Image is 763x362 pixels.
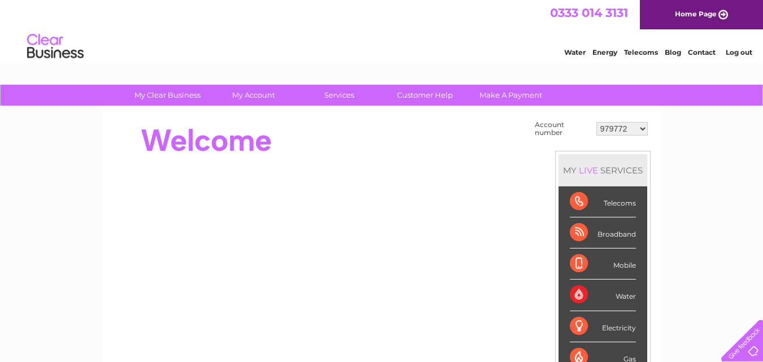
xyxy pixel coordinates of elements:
[570,280,636,311] div: Water
[726,48,752,56] a: Log out
[464,85,557,106] a: Make A Payment
[688,48,716,56] a: Contact
[570,248,636,280] div: Mobile
[293,85,386,106] a: Services
[624,48,658,56] a: Telecoms
[570,217,636,248] div: Broadband
[564,48,586,56] a: Water
[570,186,636,217] div: Telecoms
[550,6,628,20] a: 0333 014 3131
[27,29,84,64] img: logo.png
[665,48,681,56] a: Blog
[115,6,649,55] div: Clear Business is a trading name of Verastar Limited (registered in [GEOGRAPHIC_DATA] No. 3667643...
[577,165,600,176] div: LIVE
[592,48,617,56] a: Energy
[207,85,300,106] a: My Account
[121,85,214,106] a: My Clear Business
[532,118,594,139] td: Account number
[570,311,636,342] div: Electricity
[378,85,472,106] a: Customer Help
[559,154,647,186] div: MY SERVICES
